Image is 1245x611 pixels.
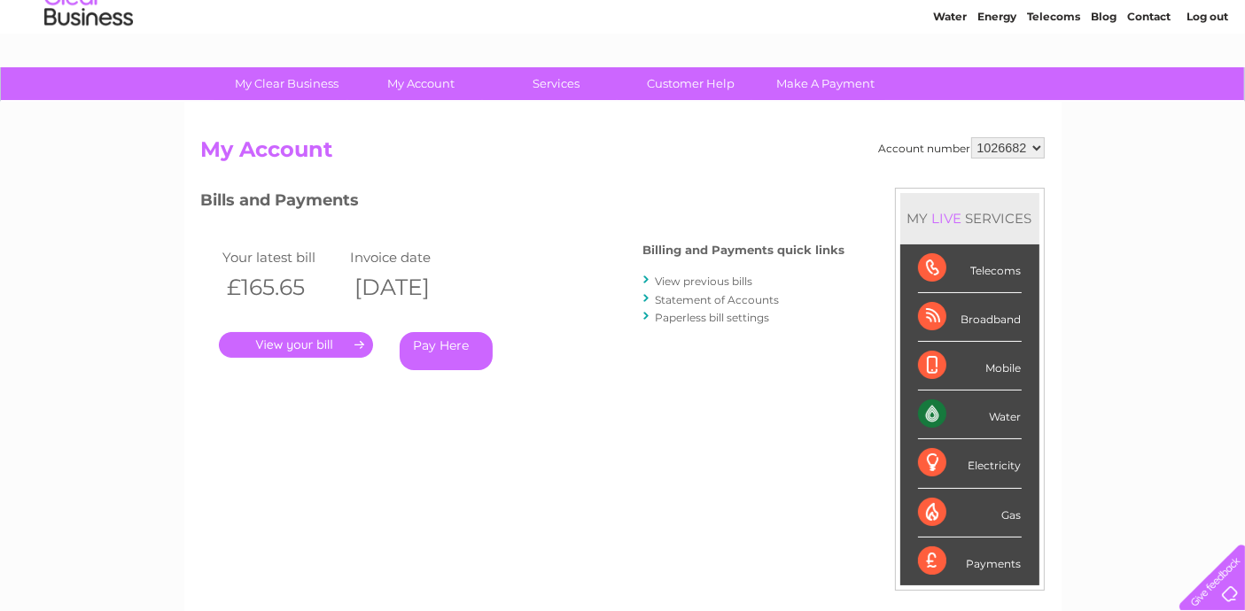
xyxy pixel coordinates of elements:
[1127,75,1171,89] a: Contact
[656,311,770,324] a: Paperless bill settings
[929,210,966,227] div: LIVE
[977,75,1016,89] a: Energy
[656,275,753,288] a: View previous bills
[201,137,1045,171] h2: My Account
[43,46,134,100] img: logo.png
[1187,75,1228,89] a: Log out
[918,439,1022,488] div: Electricity
[879,137,1045,159] div: Account number
[219,245,346,269] td: Your latest bill
[400,332,493,370] a: Pay Here
[346,269,473,305] th: [DATE]
[1091,75,1117,89] a: Blog
[752,67,899,100] a: Make A Payment
[205,10,1042,86] div: Clear Business is a trading name of Verastar Limited (registered in [GEOGRAPHIC_DATA] No. 3667643...
[656,293,780,306] a: Statement of Accounts
[918,489,1022,538] div: Gas
[346,245,473,269] td: Invoice date
[214,67,360,100] a: My Clear Business
[201,188,845,219] h3: Bills and Payments
[918,538,1022,585] div: Payments
[918,244,1022,293] div: Telecoms
[483,67,629,100] a: Services
[219,269,346,305] th: £165.65
[918,293,1022,342] div: Broadband
[348,67,494,100] a: My Account
[618,67,764,100] a: Customer Help
[219,332,373,358] a: .
[918,391,1022,439] div: Water
[933,75,967,89] a: Water
[918,342,1022,391] div: Mobile
[900,193,1039,244] div: MY SERVICES
[1027,75,1080,89] a: Telecoms
[643,244,845,257] h4: Billing and Payments quick links
[911,9,1033,31] a: 0333 014 3131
